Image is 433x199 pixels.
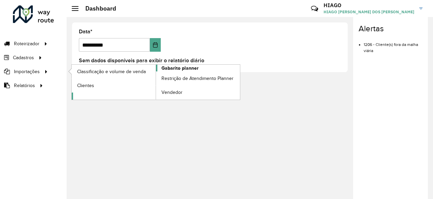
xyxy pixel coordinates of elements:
h3: HIAGO [324,2,414,9]
span: Restrição de Atendimento Planner [161,75,233,82]
span: Relatórios [14,82,35,89]
span: Vendedor [161,89,183,96]
a: Classificação e volume de venda [72,65,156,78]
h2: Dashboard [79,5,116,12]
span: Importações [14,68,40,75]
a: Clientes [72,79,156,92]
label: Sem dados disponíveis para exibir o relatório diário [79,56,204,65]
label: Data [79,28,92,36]
a: Contato Rápido [307,1,322,16]
li: 1206 - Cliente(s) fora da malha viária [364,36,422,54]
a: Restrição de Atendimento Planner [156,72,240,85]
a: Vendedor [156,86,240,99]
span: Clientes [77,82,94,89]
span: Gabarito planner [161,65,198,72]
span: Roteirizador [14,40,39,47]
span: Classificação e volume de venda [77,68,146,75]
span: HIAGO [PERSON_NAME] DOS [PERSON_NAME] [324,9,414,15]
span: Cadastros [13,54,34,61]
a: Gabarito planner [72,65,240,100]
button: Choose Date [150,38,161,52]
h4: Alertas [359,24,422,34]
